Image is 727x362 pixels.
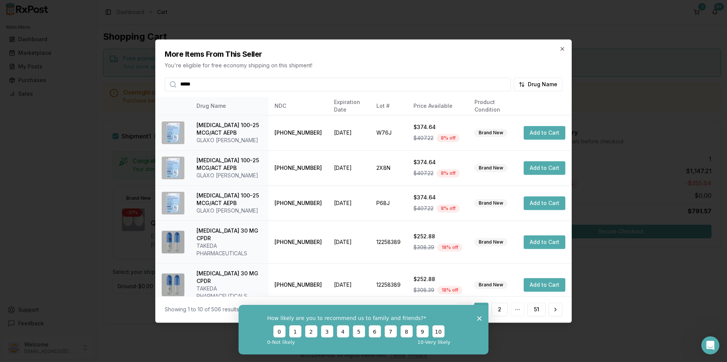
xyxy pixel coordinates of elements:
[239,305,488,354] iframe: Survey from RxPost
[165,62,562,69] p: You're eligible for free economy shipping on this shipment!
[468,97,518,115] th: Product Condition
[268,264,328,306] td: [PHONE_NUMBER]
[370,186,407,221] td: P68J
[413,233,462,240] div: $252.88
[474,199,507,207] div: Brand New
[413,286,434,294] span: $308.39
[413,134,434,142] span: $407.22
[328,151,370,186] td: [DATE]
[528,81,557,88] span: Drug Name
[197,285,262,300] div: TAKEDA PHARMACEUTICALS
[524,161,565,175] button: Add to Cart
[268,186,328,221] td: [PHONE_NUMBER]
[413,194,462,201] div: $374.64
[413,205,434,212] span: $407.22
[197,157,262,172] div: [MEDICAL_DATA] 100-25 MCG/ACT AEPB
[491,303,508,316] button: 2
[328,264,370,306] td: [DATE]
[524,126,565,140] button: Add to Cart
[197,121,262,137] div: [MEDICAL_DATA] 100-25 MCG/ACT AEPB
[437,286,462,294] div: 18 % off
[328,97,370,115] th: Expiration Date
[527,303,546,316] button: 51
[197,227,262,242] div: [MEDICAL_DATA] 30 MG CPDR
[197,242,262,257] div: TAKEDA PHARMACEUTICALS
[197,192,262,207] div: [MEDICAL_DATA] 100-25 MCG/ACT AEPB
[190,97,268,115] th: Drug Name
[165,306,239,313] div: Showing 1 to 10 of 506 results
[474,303,488,316] button: 1
[197,270,262,285] div: [MEDICAL_DATA] 30 MG CPDR
[370,221,407,264] td: 12258389
[474,238,507,246] div: Brand New
[268,221,328,264] td: [PHONE_NUMBER]
[268,151,328,186] td: [PHONE_NUMBER]
[162,231,184,253] img: Dexilant 30 MG CPDR
[197,172,262,179] div: GLAXO [PERSON_NAME]
[268,115,328,151] td: [PHONE_NUMBER]
[162,121,184,144] img: Breo Ellipta 100-25 MCG/ACT AEPB
[162,157,184,179] img: Breo Ellipta 100-25 MCG/ACT AEPB
[413,158,462,166] div: $374.64
[370,97,407,115] th: Lot #
[197,137,262,144] div: GLAXO [PERSON_NAME]
[413,169,434,177] span: $407.22
[524,196,565,210] button: Add to Cart
[165,49,562,59] h2: More Items From This Seller
[701,336,719,354] iframe: Intercom live chat
[407,97,468,115] th: Price Available
[370,115,407,151] td: W76J
[413,123,462,131] div: $374.64
[413,275,462,283] div: $252.88
[370,151,407,186] td: 2X8N
[268,97,328,115] th: NDC
[162,192,184,214] img: Breo Ellipta 100-25 MCG/ACT AEPB
[437,204,460,213] div: 8 % off
[514,78,562,91] button: Drug Name
[162,273,184,296] img: Dexilant 30 MG CPDR
[413,244,434,251] span: $308.39
[370,264,407,306] td: 12258389
[524,235,565,249] button: Add to Cart
[328,115,370,151] td: [DATE]
[437,243,462,252] div: 18 % off
[524,278,565,292] button: Add to Cart
[474,129,507,137] div: Brand New
[328,186,370,221] td: [DATE]
[474,164,507,172] div: Brand New
[474,281,507,289] div: Brand New
[328,221,370,264] td: [DATE]
[437,169,460,177] div: 8 % off
[197,207,262,214] div: GLAXO [PERSON_NAME]
[437,134,460,142] div: 8 % off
